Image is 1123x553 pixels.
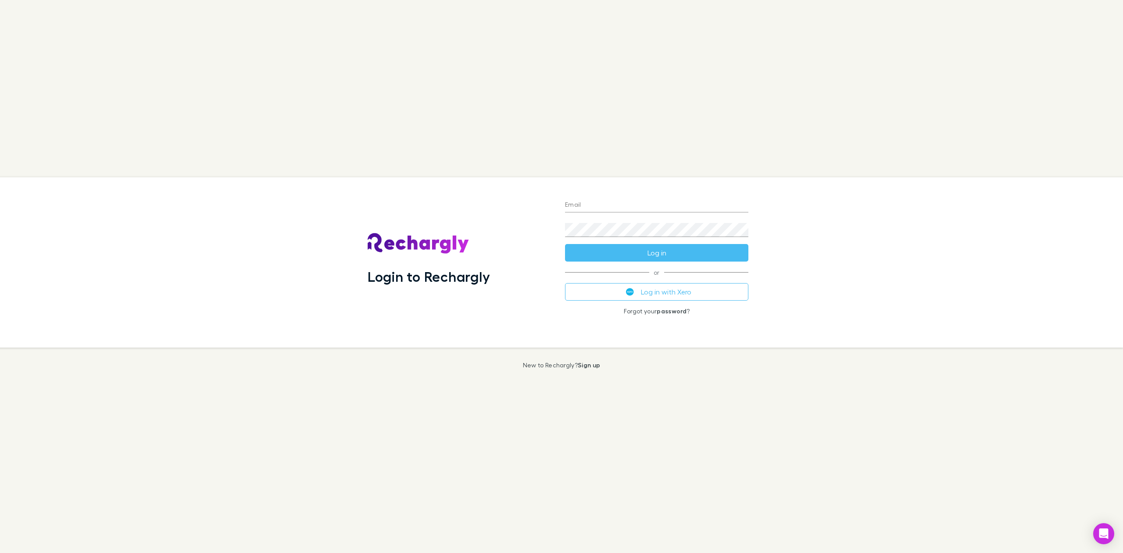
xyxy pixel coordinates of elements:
img: Rechargly's Logo [368,233,469,254]
div: Open Intercom Messenger [1093,523,1114,544]
h1: Login to Rechargly [368,268,490,285]
button: Log in with Xero [565,283,748,301]
p: New to Rechargly? [523,362,601,369]
a: password [657,307,687,315]
img: Xero's logo [626,288,634,296]
a: Sign up [578,361,600,369]
button: Log in [565,244,748,262]
p: Forgot your ? [565,308,748,315]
